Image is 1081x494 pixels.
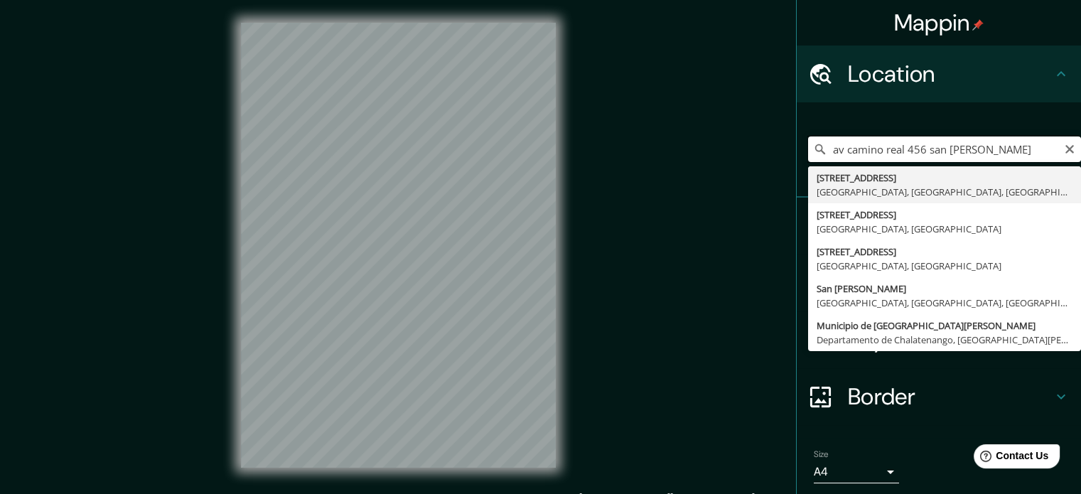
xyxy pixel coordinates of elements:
[817,171,1072,185] div: [STREET_ADDRESS]
[817,333,1072,347] div: Departamento de Chalatenango, [GEOGRAPHIC_DATA][PERSON_NAME]
[848,326,1053,354] h4: Layout
[808,136,1081,162] input: Pick your city or area
[894,9,984,37] h4: Mappin
[817,296,1072,310] div: [GEOGRAPHIC_DATA], [GEOGRAPHIC_DATA], [GEOGRAPHIC_DATA]
[972,19,984,31] img: pin-icon.png
[241,23,556,468] canvas: Map
[817,259,1072,273] div: [GEOGRAPHIC_DATA], [GEOGRAPHIC_DATA]
[817,281,1072,296] div: San [PERSON_NAME]
[817,245,1072,259] div: [STREET_ADDRESS]
[1064,141,1075,155] button: Clear
[797,311,1081,368] div: Layout
[848,382,1053,411] h4: Border
[797,45,1081,102] div: Location
[797,368,1081,425] div: Border
[814,449,829,461] label: Size
[817,208,1072,222] div: [STREET_ADDRESS]
[954,439,1065,478] iframe: Help widget launcher
[817,222,1072,236] div: [GEOGRAPHIC_DATA], [GEOGRAPHIC_DATA]
[817,318,1072,333] div: Municipio de [GEOGRAPHIC_DATA][PERSON_NAME]
[797,254,1081,311] div: Style
[817,185,1072,199] div: [GEOGRAPHIC_DATA], [GEOGRAPHIC_DATA], [GEOGRAPHIC_DATA]
[797,198,1081,254] div: Pins
[814,461,899,483] div: A4
[848,60,1053,88] h4: Location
